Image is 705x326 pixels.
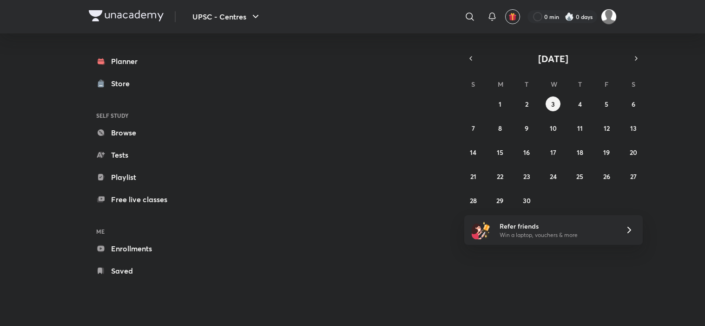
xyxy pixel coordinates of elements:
[573,145,587,160] button: September 18, 2025
[470,148,476,157] abbr: September 14, 2025
[466,193,481,208] button: September 28, 2025
[187,7,267,26] button: UPSC - Centres
[599,96,614,111] button: September 5, 2025
[523,148,530,157] abbr: September 16, 2025
[605,80,608,89] abbr: Friday
[577,124,583,133] abbr: September 11, 2025
[500,221,614,231] h6: Refer friends
[466,169,481,184] button: September 21, 2025
[89,74,197,93] a: Store
[472,124,475,133] abbr: September 7, 2025
[519,193,534,208] button: September 30, 2025
[550,124,557,133] abbr: September 10, 2025
[601,9,617,25] img: Abhijeet Srivastav
[599,145,614,160] button: September 19, 2025
[519,145,534,160] button: September 16, 2025
[525,124,528,133] abbr: September 9, 2025
[603,172,610,181] abbr: September 26, 2025
[578,80,582,89] abbr: Thursday
[508,13,517,21] img: avatar
[89,239,197,258] a: Enrollments
[466,121,481,135] button: September 7, 2025
[519,169,534,184] button: September 23, 2025
[573,169,587,184] button: September 25, 2025
[523,196,531,205] abbr: September 30, 2025
[497,148,503,157] abbr: September 15, 2025
[576,172,583,181] abbr: September 25, 2025
[630,124,637,133] abbr: September 13, 2025
[471,80,475,89] abbr: Sunday
[632,100,635,109] abbr: September 6, 2025
[626,169,641,184] button: September 27, 2025
[604,124,610,133] abbr: September 12, 2025
[493,121,507,135] button: September 8, 2025
[525,100,528,109] abbr: September 2, 2025
[538,52,568,65] span: [DATE]
[505,9,520,24] button: avatar
[111,78,135,89] div: Store
[496,196,503,205] abbr: September 29, 2025
[89,108,197,123] h6: SELF STUDY
[89,262,197,280] a: Saved
[493,145,507,160] button: September 15, 2025
[519,96,534,111] button: September 2, 2025
[565,12,574,21] img: streak
[500,231,614,239] p: Win a laptop, vouchers & more
[546,96,560,111] button: September 3, 2025
[605,100,608,109] abbr: September 5, 2025
[525,80,528,89] abbr: Tuesday
[470,196,477,205] abbr: September 28, 2025
[89,224,197,239] h6: ME
[573,96,587,111] button: September 4, 2025
[472,221,490,239] img: referral
[551,80,557,89] abbr: Wednesday
[89,10,164,21] img: Company Logo
[89,10,164,24] a: Company Logo
[519,121,534,135] button: September 9, 2025
[493,169,507,184] button: September 22, 2025
[89,146,197,164] a: Tests
[632,80,635,89] abbr: Saturday
[573,121,587,135] button: September 11, 2025
[466,145,481,160] button: September 14, 2025
[630,148,637,157] abbr: September 20, 2025
[599,169,614,184] button: September 26, 2025
[546,169,560,184] button: September 24, 2025
[550,148,556,157] abbr: September 17, 2025
[89,168,197,186] a: Playlist
[599,121,614,135] button: September 12, 2025
[603,148,610,157] abbr: September 19, 2025
[498,124,502,133] abbr: September 8, 2025
[499,100,501,109] abbr: September 1, 2025
[546,145,560,160] button: September 17, 2025
[630,172,637,181] abbr: September 27, 2025
[89,190,197,209] a: Free live classes
[523,172,530,181] abbr: September 23, 2025
[493,96,507,111] button: September 1, 2025
[546,121,560,135] button: September 10, 2025
[470,172,476,181] abbr: September 21, 2025
[498,80,503,89] abbr: Monday
[551,100,555,109] abbr: September 3, 2025
[578,100,582,109] abbr: September 4, 2025
[477,52,630,65] button: [DATE]
[493,193,507,208] button: September 29, 2025
[626,121,641,135] button: September 13, 2025
[89,123,197,142] a: Browse
[497,172,503,181] abbr: September 22, 2025
[89,52,197,70] a: Planner
[550,172,557,181] abbr: September 24, 2025
[626,96,641,111] button: September 6, 2025
[626,145,641,160] button: September 20, 2025
[577,148,583,157] abbr: September 18, 2025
